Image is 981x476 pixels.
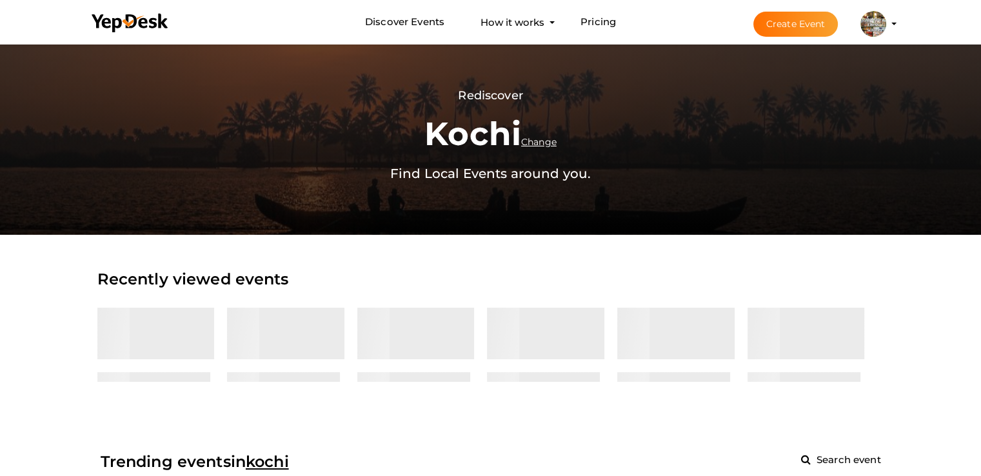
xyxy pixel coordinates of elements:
[246,452,289,471] span: kochi
[390,163,591,184] label: Find Local Events around you.
[458,86,522,105] label: Rediscover
[231,452,289,471] span: in
[521,136,557,148] span: Change
[97,267,289,292] label: Recently viewed events
[813,453,881,466] span: Search event
[477,10,548,34] button: How it works
[753,12,838,37] button: Create Event
[860,11,886,37] img: SNXIXYF2_small.jpeg
[580,10,616,34] a: Pricing
[365,10,444,34] a: Discover Events
[101,450,289,474] label: Trending events
[424,108,521,160] label: kochi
